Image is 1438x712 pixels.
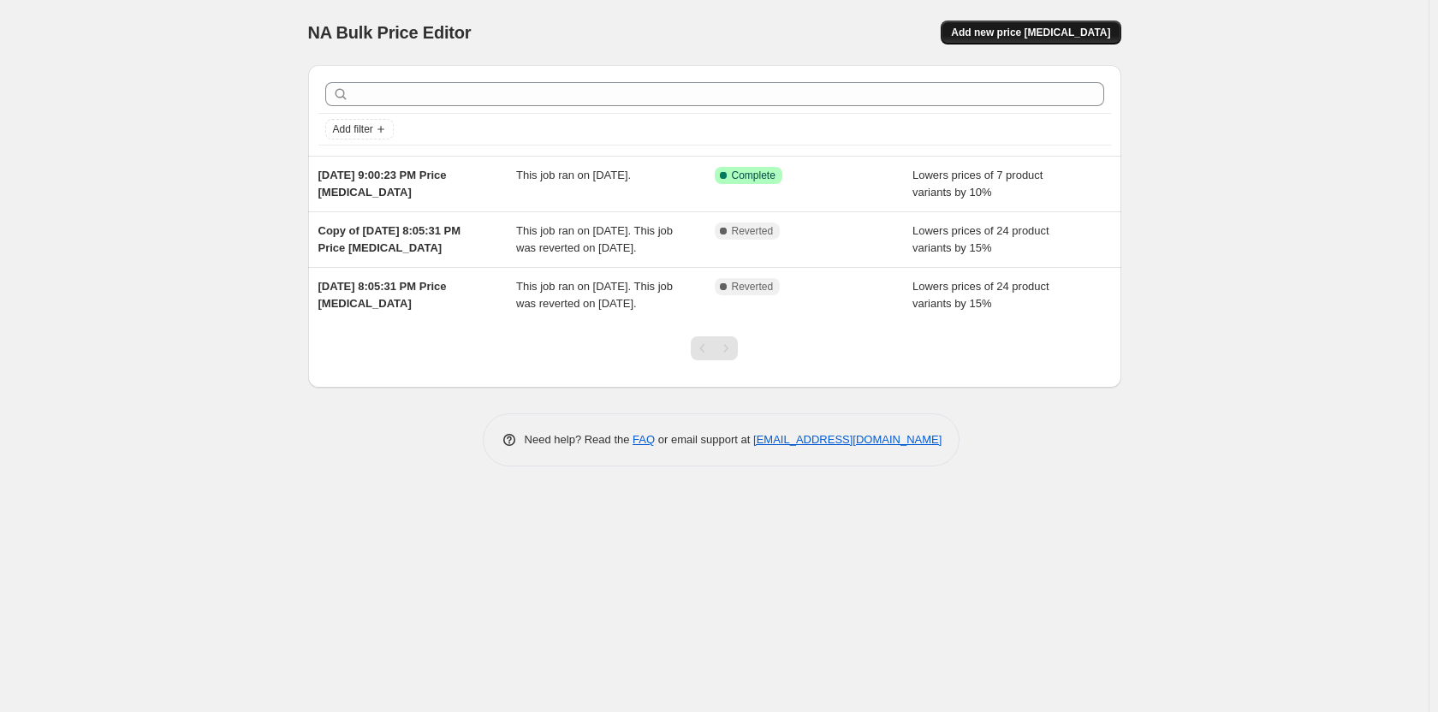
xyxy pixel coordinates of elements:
[318,169,447,199] span: [DATE] 9:00:23 PM Price [MEDICAL_DATA]
[525,433,633,446] span: Need help? Read the
[912,224,1049,254] span: Lowers prices of 24 product variants by 15%
[912,169,1043,199] span: Lowers prices of 7 product variants by 10%
[325,119,394,139] button: Add filter
[318,224,461,254] span: Copy of [DATE] 8:05:31 PM Price [MEDICAL_DATA]
[691,336,738,360] nav: Pagination
[308,23,472,42] span: NA Bulk Price Editor
[516,280,673,310] span: This job ran on [DATE]. This job was reverted on [DATE].
[951,26,1110,39] span: Add new price [MEDICAL_DATA]
[333,122,373,136] span: Add filter
[912,280,1049,310] span: Lowers prices of 24 product variants by 15%
[753,433,942,446] a: [EMAIL_ADDRESS][DOMAIN_NAME]
[516,224,673,254] span: This job ran on [DATE]. This job was reverted on [DATE].
[732,224,774,238] span: Reverted
[516,169,631,181] span: This job ran on [DATE].
[941,21,1120,44] button: Add new price [MEDICAL_DATA]
[318,280,447,310] span: [DATE] 8:05:31 PM Price [MEDICAL_DATA]
[655,433,753,446] span: or email support at
[732,280,774,294] span: Reverted
[633,433,655,446] a: FAQ
[732,169,775,182] span: Complete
